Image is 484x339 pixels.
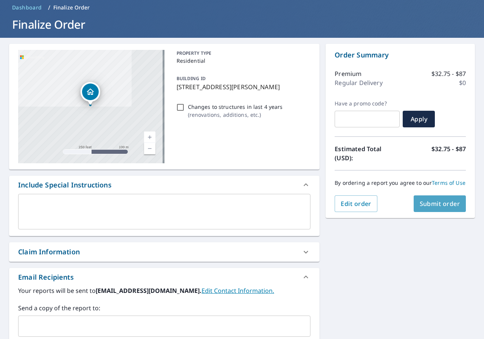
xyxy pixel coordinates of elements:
div: Email Recipients [9,268,320,286]
p: [STREET_ADDRESS][PERSON_NAME] [177,82,308,91]
div: Dropped pin, building 1, Residential property, 1938 W Craig Pl San Antonio, TX 78201 [81,82,100,105]
span: Edit order [341,200,371,208]
a: EditContactInfo [202,286,274,295]
div: Claim Information [18,247,80,257]
span: Dashboard [12,4,42,11]
p: BUILDING ID [177,75,206,82]
b: [EMAIL_ADDRESS][DOMAIN_NAME]. [96,286,202,295]
p: By ordering a report you agree to our [335,180,466,186]
button: Edit order [335,195,377,212]
p: Changes to structures in last 4 years [188,103,283,111]
label: Send a copy of the report to: [18,303,310,313]
a: Current Level 17, Zoom In [144,132,155,143]
label: Your reports will be sent to [18,286,310,295]
nav: breadcrumb [9,2,475,14]
div: Include Special Instructions [9,176,320,194]
p: Premium [335,69,361,78]
p: $32.75 - $87 [431,144,466,163]
p: $0 [459,78,466,87]
p: Estimated Total (USD): [335,144,400,163]
button: Apply [403,111,435,127]
div: Include Special Instructions [18,180,112,190]
h1: Finalize Order [9,17,475,32]
label: Have a promo code? [335,100,400,107]
a: Terms of Use [432,179,465,186]
p: Regular Delivery [335,78,382,87]
a: Dashboard [9,2,45,14]
button: Submit order [414,195,466,212]
span: Apply [409,115,429,123]
p: PROPERTY TYPE [177,50,308,57]
div: Claim Information [9,242,320,262]
p: $32.75 - $87 [431,69,466,78]
span: Submit order [420,200,460,208]
a: Current Level 17, Zoom Out [144,143,155,154]
li: / [48,3,50,12]
p: Residential [177,57,308,65]
p: Order Summary [335,50,466,60]
p: ( renovations, additions, etc. ) [188,111,283,119]
div: Email Recipients [18,272,74,282]
p: Finalize Order [53,4,90,11]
